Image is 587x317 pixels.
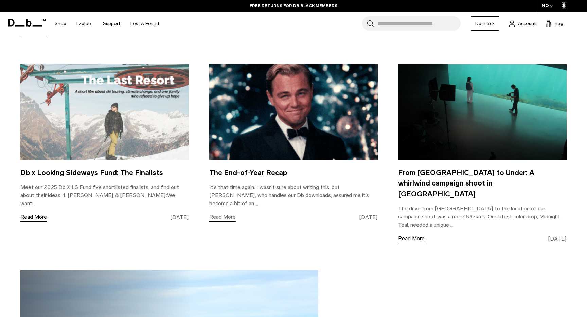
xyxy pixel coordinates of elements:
a: Db Black [471,16,499,31]
button: Bag [546,19,563,28]
a: Read More [209,213,236,222]
a: Lost & Found [130,12,159,36]
p: It’s that time again. I wasn’t sure about writing this, but [PERSON_NAME], who handles our Db dow... [209,183,378,208]
a: FREE RETURNS FOR DB BLACK MEMBERS [250,3,337,9]
span: [DATE] [548,235,567,243]
span: [DATE] [359,213,378,222]
img: From Stockholm to Under: A whirlwind campaign shoot in Norway [398,64,567,160]
span: Bag [555,20,563,27]
img: The End-of-Year Recap [209,64,378,160]
a: Account [509,19,536,28]
span: Account [518,20,536,27]
a: Support [103,12,120,36]
a: Read More [398,234,425,243]
h4: From [GEOGRAPHIC_DATA] to Under: A whirlwind campaign shoot in [GEOGRAPHIC_DATA] [398,167,567,199]
a: Shop [55,12,66,36]
h4: The End-of-Year Recap [209,167,378,178]
img: Db x Looking Sideways Fund: The Finalists [20,64,189,160]
p: Meet our 2025 Db X LS Fund five shortlisted finalists, and find out about their ideas. 1. [PERSON... [20,183,189,208]
a: Read More [20,213,47,222]
span: [DATE] [170,213,189,222]
h4: Db x Looking Sideways Fund: The Finalists [20,167,189,178]
nav: Main Navigation [50,12,164,36]
p: The drive from [GEOGRAPHIC_DATA] to the location of our campaign shoot was a mere 832kms. Our lat... [398,205,567,229]
a: Explore [76,12,93,36]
